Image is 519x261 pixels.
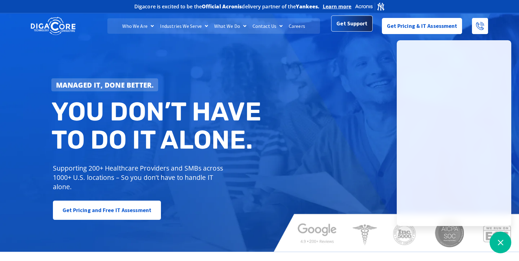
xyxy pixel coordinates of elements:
b: Official Acronis [202,3,242,10]
a: Industries We Serve [157,18,211,34]
a: Managed IT, done better. [51,78,158,91]
a: Get Pricing & IT Assessment [382,18,462,34]
span: Get Support [336,17,367,30]
span: Get Pricing and Free IT Assessment [63,204,151,216]
a: Get Support [331,15,372,32]
h2: You don’t have to do IT alone. [51,98,264,154]
a: Contact Us [249,18,286,34]
b: Yankees. [296,3,320,10]
span: Get Pricing & IT Assessment [387,20,457,32]
h2: Digacore is excited to be the delivery partner of the [134,4,320,9]
img: DigaCore Technology Consulting [31,16,76,36]
nav: Menu [107,18,320,34]
a: Careers [286,18,308,34]
a: What We Do [211,18,249,34]
iframe: Chatgenie Messenger [397,40,511,226]
a: Get Pricing and Free IT Assessment [53,201,161,220]
img: Acronis [355,2,385,11]
a: Learn more [323,3,352,10]
p: Supporting 200+ Healthcare Providers and SMBs across 1000+ U.S. locations – So you don’t have to ... [53,163,226,191]
a: Who We Are [119,18,157,34]
strong: Managed IT, done better. [56,80,154,89]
